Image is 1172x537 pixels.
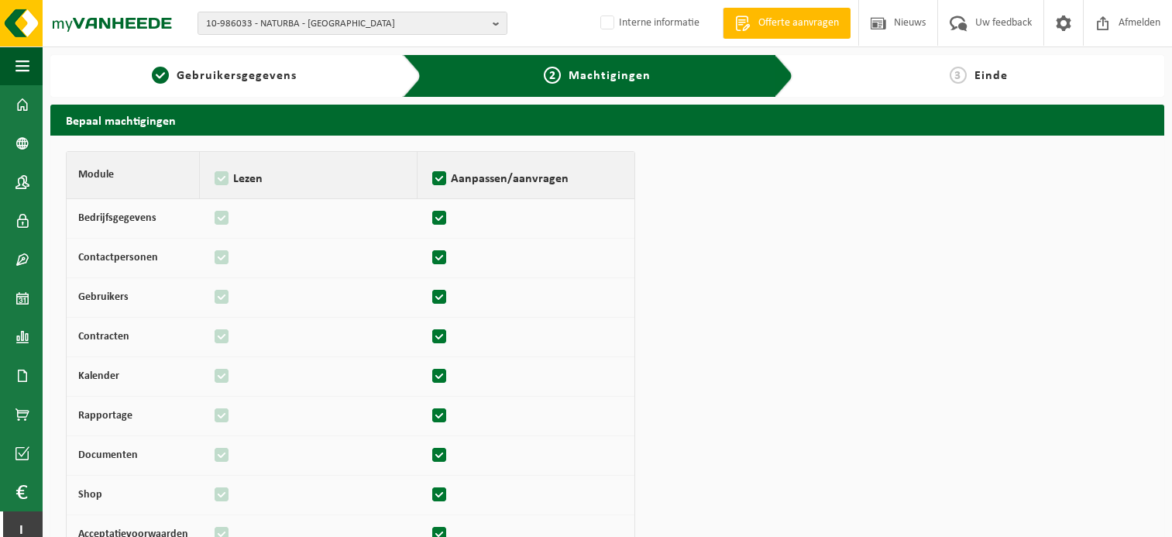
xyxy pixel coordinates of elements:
strong: Bedrijfsgegevens [78,212,156,224]
label: Aanpassen/aanvragen [429,167,623,191]
th: Module [67,152,200,199]
a: Offerte aanvragen [723,8,851,39]
span: Machtigingen [569,70,651,82]
span: 10-986033 - NATURBA - [GEOGRAPHIC_DATA] [206,12,486,36]
button: 10-986033 - NATURBA - [GEOGRAPHIC_DATA] [198,12,507,35]
strong: Kalender [78,370,119,382]
span: 3 [950,67,967,84]
strong: Documenten [78,449,138,461]
span: Offerte aanvragen [754,15,843,31]
span: Einde [974,70,1008,82]
strong: Contracten [78,331,129,343]
strong: Rapportage [78,410,132,422]
strong: Shop [78,489,102,501]
a: 1Gebruikersgegevens [58,67,390,85]
strong: Contactpersonen [78,252,158,263]
span: 1 [152,67,169,84]
span: 2 [544,67,561,84]
h2: Bepaal machtigingen [50,105,1164,135]
label: Lezen [211,167,405,191]
label: Interne informatie [597,12,699,35]
span: Gebruikersgegevens [177,70,297,82]
strong: Gebruikers [78,291,129,303]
